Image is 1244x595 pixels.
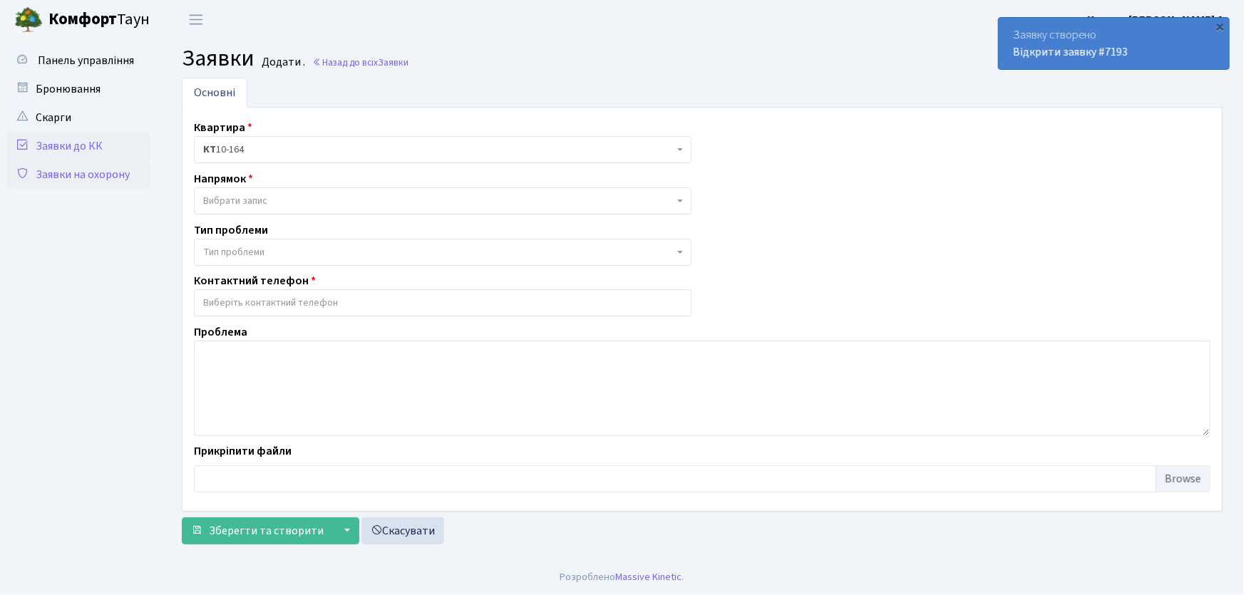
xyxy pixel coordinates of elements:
[194,222,268,239] label: Тип проблеми
[1087,12,1227,28] b: Цитрус [PERSON_NAME] А.
[182,517,333,544] button: Зберегти та створити
[48,8,117,31] b: Комфорт
[259,56,305,69] small: Додати .
[182,42,255,75] span: Заявки
[14,6,43,34] img: logo.png
[7,75,150,103] a: Бронювання
[203,245,264,259] span: Тип проблеми
[203,143,216,157] b: КТ
[48,8,150,32] span: Таун
[1087,11,1227,29] a: Цитрус [PERSON_NAME] А.
[378,56,408,69] span: Заявки
[7,132,150,160] a: Заявки до КК
[194,136,692,163] span: <b>КТ</b>&nbsp;&nbsp;&nbsp;&nbsp;10-164
[195,290,691,316] input: Виберіть контактний телефон
[182,78,247,108] a: Основні
[7,103,150,132] a: Скарги
[616,569,682,584] a: Massive Kinetic
[999,18,1229,69] div: Заявку створено
[194,443,292,460] label: Прикріпити файли
[1213,19,1228,33] div: ×
[178,8,214,31] button: Переключити навігацію
[194,170,253,187] label: Напрямок
[312,56,408,69] a: Назад до всіхЗаявки
[194,119,252,136] label: Квартира
[194,324,247,341] label: Проблема
[203,194,267,208] span: Вибрати запис
[1013,44,1128,60] a: Відкрити заявку #7193
[361,517,444,544] a: Скасувати
[203,143,674,157] span: <b>КТ</b>&nbsp;&nbsp;&nbsp;&nbsp;10-164
[38,53,134,68] span: Панель управління
[7,160,150,189] a: Заявки на охорону
[560,569,684,585] div: Розроблено .
[209,523,324,539] span: Зберегти та створити
[194,272,316,289] label: Контактний телефон
[7,46,150,75] a: Панель управління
